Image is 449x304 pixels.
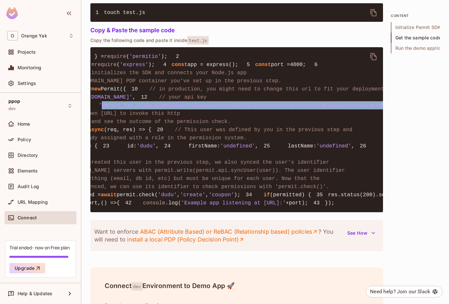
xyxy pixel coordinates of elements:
[136,93,152,101] span: 12
[205,192,209,198] span: ,
[189,143,217,149] span: firstName
[9,263,45,273] button: Upgrade
[21,33,47,38] span: Workspace: Orange Yak
[137,143,156,149] span: 'dudu'
[8,99,20,104] span: ppop
[180,192,205,198] span: 'create'
[117,200,120,206] span: {
[127,236,244,243] a: install a local PDP (Policy Decision Point)
[150,86,384,92] span: // in production, you might need to change this url to fit your deployment
[351,143,355,149] span: ,
[234,192,241,198] span: );
[117,62,120,68] span: (
[134,143,137,149] span: :
[18,81,36,86] span: Settings
[120,62,149,68] span: 'express'
[155,61,172,69] span: 4
[240,191,257,199] span: 34
[133,94,136,100] span: ,
[188,62,238,68] span: app = express();
[140,228,318,236] a: ABAC (Attribute Based) or ReBAC (Relationship based) policies
[50,111,180,117] span: // You can open [URL] to invoke this http
[373,192,395,198] span: ).send(
[96,9,104,17] span: 1
[101,192,117,198] span: await
[6,7,18,19] img: SReyMgAAAABJRU5ErkJggg==
[8,106,16,111] span: dev
[120,199,137,207] span: 42
[286,200,308,206] span: +port);
[152,126,168,134] span: 20
[50,168,345,173] span: // to [DOMAIN_NAME] servers with permit.write(permit.api.syncUser(user)). The user identifier
[159,94,206,100] span: // your api key
[143,200,165,206] span: console
[57,135,247,141] span: // is already assigned with a role in the permission system.
[270,192,311,198] span: (permitted) {
[18,49,36,55] span: Projects
[187,36,208,45] span: test.js
[18,200,48,205] span: URL Mapping
[220,143,255,149] span: 'undefined'
[391,13,440,18] p: content
[306,61,323,69] span: 6
[50,184,329,190] span: // user is synced, we can use its identifier to check permissions with 'permit.check()'.
[363,192,372,198] span: 200
[159,142,176,150] span: 24
[175,127,352,133] span: // This user was defined by you in the previous step and
[238,61,255,69] span: 5
[158,192,177,198] span: 'dudu'
[18,65,42,70] span: Monitoring
[94,228,343,243] p: Want to enforce ? You will need to
[7,31,18,40] span: O
[104,10,145,16] span: touch test.js
[50,78,282,84] span: // to the [DOMAIN_NAME] PDP container you've set up in the previous step.
[98,142,114,150] span: 23
[50,159,329,165] span: // After we created this user in the previous step, we also synced the user's identifier
[308,199,325,207] span: 43
[311,191,328,199] span: 35
[91,86,101,92] span: new
[18,291,52,296] span: Help & Updates
[18,121,30,127] span: Home
[50,70,247,76] span: // This line initializes the SDK and connects your Node.js app
[18,137,31,142] span: Policy
[9,244,70,251] div: Trial ended- now on Free plan
[209,192,234,198] span: 'coupon'
[313,143,317,149] span: :
[172,62,188,68] span: const
[101,86,126,92] span: Permit({
[303,62,306,68] span: ;
[343,228,379,238] button: See How
[354,142,371,150] span: 26
[129,54,161,60] span: 'permitio'
[264,192,270,198] span: if
[126,85,143,93] span: 10
[18,215,37,220] span: Connect
[95,62,117,68] span: require
[18,184,39,189] span: Audit Log
[127,143,134,149] span: id
[132,282,142,291] span: dev
[370,288,430,296] div: Need help? Join our Slack
[148,62,155,68] span: );
[88,127,104,133] span: async
[316,143,351,149] span: 'undefined'
[50,176,320,182] span: // can be anything (email, db id, etc) but must be unique for each user. Now that the
[366,49,381,64] button: delete
[181,200,286,206] span: 'Example app listening at [URL]:'
[126,54,129,60] span: (
[217,143,220,149] span: :
[105,282,369,290] h4: Connect Environment to Demo App 🚀
[290,62,303,68] span: 4000
[328,192,363,198] span: res.status(
[104,127,152,133] span: (req, res) => {
[99,103,413,108] span: 'permit_key_DJ1Bz5EGW60Odm4c4OOExgSzXS51krGBwMEdTZGmnSQGvH5Z4X3xEvUf4EMRIpXeqOe0VXoEx9kjaKEtwyttJI'
[366,5,381,21] button: delete
[101,200,117,206] span: () =>
[156,143,159,149] span: ,
[104,54,126,60] span: require
[288,143,313,149] span: lastName
[165,200,181,206] span: .log(
[18,153,38,158] span: Directory
[18,168,38,173] span: Elements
